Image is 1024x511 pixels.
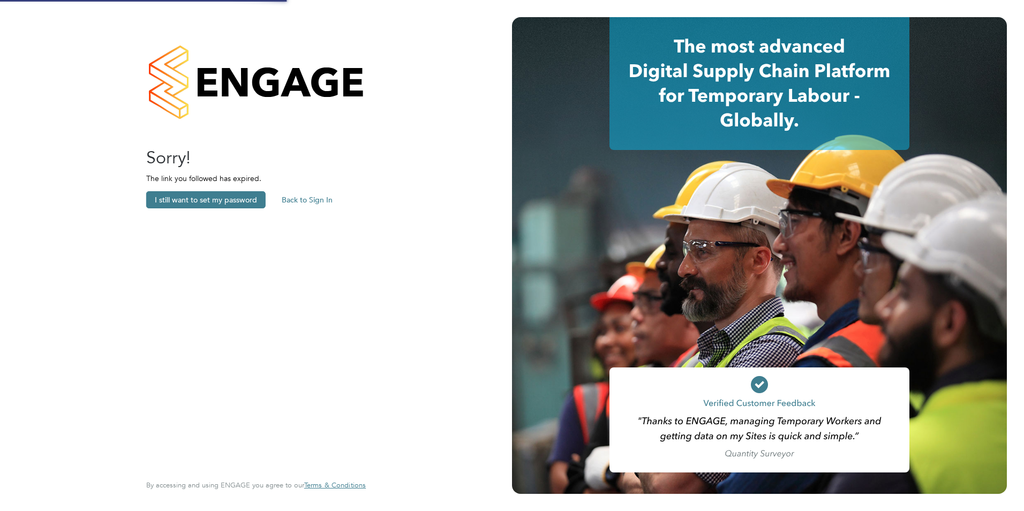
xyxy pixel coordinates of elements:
h2: Sorry! [146,147,355,169]
button: I still want to set my password [146,191,266,208]
span: By accessing and using ENGAGE you agree to our [146,480,366,490]
span: Terms & Conditions [304,480,366,490]
a: Terms & Conditions [304,481,366,490]
p: The link you followed has expired. [146,174,355,183]
button: Back to Sign In [273,191,341,208]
